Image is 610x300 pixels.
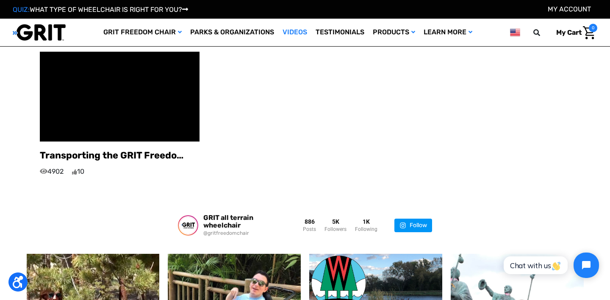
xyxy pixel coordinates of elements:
[550,24,597,42] a: Cart with 0 items
[180,217,197,234] img: gritfreedomchair
[355,225,377,233] div: Following
[419,19,477,46] a: Learn More
[537,24,550,42] input: Search
[72,167,84,177] span: 10
[13,24,66,41] img: GRIT All-Terrain Wheelchair and Mobility Equipment
[99,19,186,46] a: GRIT Freedom Chair
[203,229,286,237] a: @gritfreedomchair
[556,28,582,36] span: My Cart
[369,19,419,46] a: Products
[186,19,278,46] a: Parks & Organizations
[311,19,369,46] a: Testimonials
[548,5,591,13] a: Account
[40,167,64,177] span: 4902
[494,245,606,285] iframe: Tidio Chat
[303,225,316,233] div: Posts
[410,219,427,232] div: Follow
[278,19,311,46] a: Videos
[13,6,188,14] a: QUIZ:WHAT TYPE OF WHEELCHAIR IS RIGHT FOR YOU?
[303,218,316,225] div: 886
[40,148,200,162] p: Transporting the GRIT Freedom Chair in a Toyota Corolla
[203,214,286,229] a: GRIT all terrain wheelchair
[583,26,595,39] img: Cart
[510,27,520,38] img: us.png
[324,225,347,233] div: Followers
[13,6,30,14] span: QUIZ:
[394,219,432,232] a: Follow
[355,218,377,225] div: 1K
[589,24,597,32] span: 0
[324,218,347,225] div: 5K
